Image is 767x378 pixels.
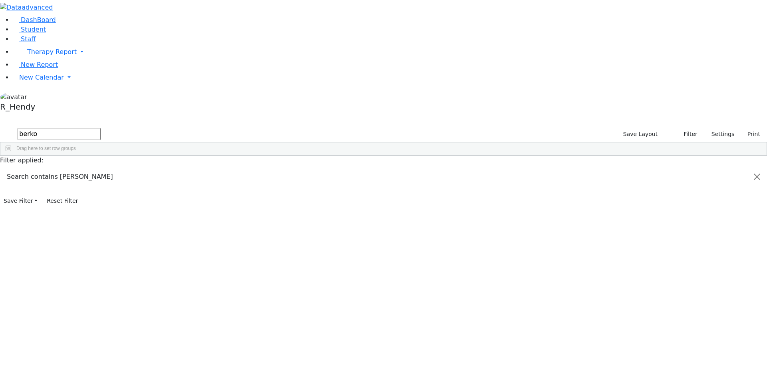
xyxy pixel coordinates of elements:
a: Staff [13,35,36,43]
span: New Calendar [19,74,64,81]
a: New Report [13,61,58,68]
span: DashBoard [21,16,56,24]
a: Therapy Report [13,44,767,60]
button: Reset Filter [43,195,81,207]
button: Settings [701,128,738,140]
button: Print [738,128,764,140]
a: Student [13,26,46,33]
span: Staff [21,35,36,43]
button: Filter [673,128,701,140]
span: Student [21,26,46,33]
span: Therapy Report [27,48,77,56]
a: New Calendar [13,70,767,86]
span: New Report [21,61,58,68]
button: Close [747,166,767,188]
input: Search [18,128,101,140]
button: Save Layout [620,128,661,140]
span: Drag here to set row groups [16,146,76,151]
a: DashBoard [13,16,56,24]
